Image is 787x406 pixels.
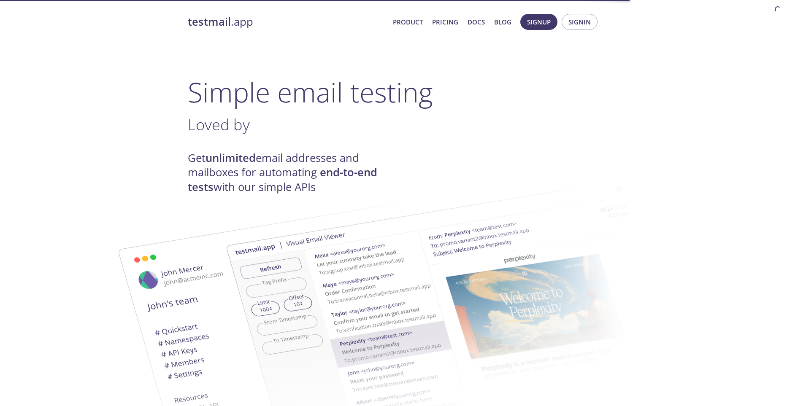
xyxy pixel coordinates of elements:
[188,114,250,135] span: Loved by
[468,16,485,27] a: Docs
[188,15,386,29] a: testmail.app
[188,14,231,29] strong: testmail
[494,16,511,27] a: Blog
[188,76,600,108] h1: Simple email testing
[527,16,551,27] span: Signup
[393,16,423,27] a: Product
[188,151,394,194] h4: Get email addresses and mailboxes for automating with our simple APIs
[206,151,256,165] strong: unlimited
[188,165,377,194] strong: end-to-end tests
[568,16,591,27] span: Signin
[562,14,598,30] button: Signin
[432,16,458,27] a: Pricing
[520,14,557,30] button: Signup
